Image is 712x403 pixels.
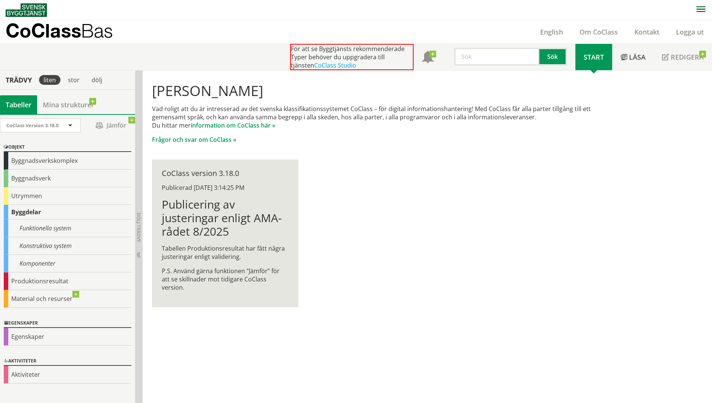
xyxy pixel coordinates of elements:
[4,357,131,366] div: Aktiviteter
[4,290,131,308] div: Material och resurser
[152,82,613,99] h1: [PERSON_NAME]
[135,213,142,242] span: Dölj trädvy
[87,75,107,85] div: dölj
[6,3,47,17] img: Svensk Byggtjänst
[63,75,84,85] div: stor
[314,61,356,69] a: CoClass Studio
[191,121,275,129] a: information om CoClass här »
[39,75,60,85] div: liten
[532,27,571,36] a: English
[162,267,288,292] p: P.S. Använd gärna funktionen ”Jämför” för att se skillnader mot tidigare CoClass version.
[37,95,100,114] a: Mina strukturer
[4,255,131,272] div: Komponenter
[152,135,236,144] a: Frågor och svar om CoClass »
[575,44,612,70] a: Start
[4,272,131,290] div: Produktionsresultat
[152,105,613,129] p: Vad roligt att du är intresserad av det svenska klassifikationssystemet CoClass – för digital inf...
[4,205,131,220] div: Byggdelar
[88,119,133,132] span: Jämför
[4,366,131,383] div: Aktiviteter
[671,53,704,62] span: Redigera
[4,152,131,170] div: Byggnadsverkskomplex
[162,244,288,261] p: Tabellen Produktionsresultat har fått några justeringar enligt validering.
[162,198,288,238] h1: Publicering av justeringar enligt AMA-rådet 8/2025
[654,44,712,70] a: Redigera
[4,220,131,237] div: Funktionella system
[626,27,668,36] a: Kontakt
[4,143,131,152] div: Objekt
[6,26,113,35] p: CoClass
[584,53,604,62] span: Start
[4,328,131,346] div: Egenskaper
[4,237,131,255] div: Konstruktiva system
[6,122,59,129] span: CoClass Version 3.18.0
[81,20,113,42] span: Bas
[4,319,131,328] div: Egenskaper
[2,76,36,84] div: Trädvy
[629,53,646,62] span: Läsa
[422,52,434,64] span: Notifikationer
[162,169,288,177] div: CoClass version 3.18.0
[668,27,712,36] a: Logga ut
[4,170,131,187] div: Byggnadsverk
[571,27,626,36] a: Om CoClass
[454,48,539,66] input: Sök
[290,44,414,70] div: För att se Byggtjänsts rekommenderade Typer behöver du uppgradera till tjänsten
[539,48,567,66] button: Sök
[162,183,288,192] div: Publicerad [DATE] 3:14:25 PM
[6,20,129,44] a: CoClassBas
[612,44,654,70] a: Läsa
[4,187,131,205] div: Utrymmen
